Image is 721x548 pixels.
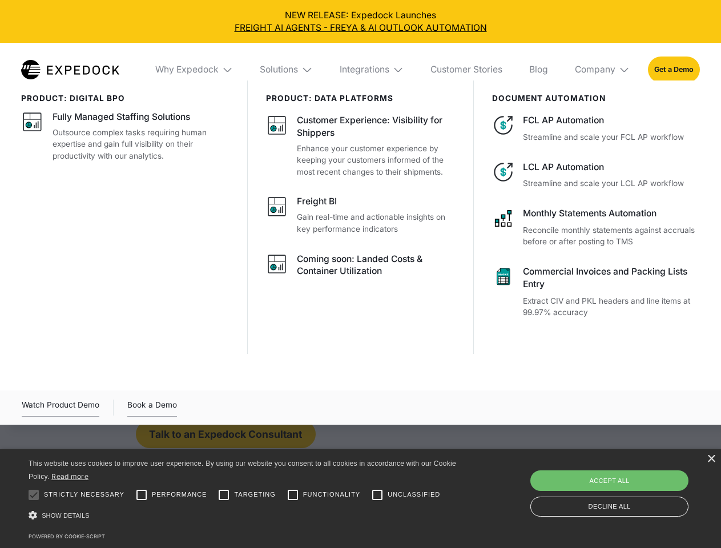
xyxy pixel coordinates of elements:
div: Show details [29,508,460,523]
div: Watch Product Demo [22,398,99,417]
p: Outsource complex tasks requiring human expertise and gain full visibility on their productivity ... [53,127,229,162]
a: Commercial Invoices and Packing Lists EntryExtract CIV and PKL headers and line items at 99.97% a... [492,265,700,319]
div: Why Expedock [146,43,242,96]
span: Unclassified [388,490,440,499]
span: This website uses cookies to improve user experience. By using our website you consent to all coo... [29,460,456,481]
div: PRODUCT: data platforms [266,94,456,103]
div: Monthly Statements Automation [523,207,699,220]
p: Enhance your customer experience by keeping your customers informed of the most recent changes to... [297,143,456,178]
a: FREIGHT AI AGENTS - FREYA & AI OUTLOOK AUTOMATION [9,22,712,34]
p: Streamline and scale your LCL AP workflow [523,178,699,190]
p: Streamline and scale your FCL AP workflow [523,131,699,143]
p: Gain real-time and actionable insights on key performance indicators [297,211,456,235]
a: Monthly Statements AutomationReconcile monthly statements against accruals before or after postin... [492,207,700,248]
div: Solutions [251,43,322,96]
div: Integrations [340,64,389,75]
span: Targeting [234,490,275,499]
div: Customer Experience: Visibility for Shippers [297,114,456,139]
p: Reconcile monthly statements against accruals before or after posting to TMS [523,224,699,248]
a: Get a Demo [648,57,700,82]
a: Customer Experience: Visibility for ShippersEnhance your customer experience by keeping your cust... [266,114,456,178]
span: Show details [42,512,90,519]
div: NEW RELEASE: Expedock Launches [9,9,712,34]
a: Customer Stories [421,43,511,96]
a: FCL AP AutomationStreamline and scale your FCL AP workflow [492,114,700,143]
div: LCL AP Automation [523,161,699,174]
a: Freight BIGain real-time and actionable insights on key performance indicators [266,195,456,235]
div: document automation [492,94,700,103]
div: Commercial Invoices and Packing Lists Entry [523,265,699,291]
a: Coming soon: Landed Costs & Container Utilization [266,253,456,281]
div: Solutions [260,64,298,75]
a: Blog [520,43,557,96]
a: LCL AP AutomationStreamline and scale your LCL AP workflow [492,161,700,190]
a: Book a Demo [127,398,177,417]
div: product: digital bpo [21,94,229,103]
div: Coming soon: Landed Costs & Container Utilization [297,253,456,278]
a: Read more [51,472,88,481]
div: Company [575,64,615,75]
span: Strictly necessary [44,490,124,499]
div: Company [566,43,639,96]
a: open lightbox [22,398,99,417]
span: Performance [152,490,207,499]
div: Why Expedock [155,64,219,75]
span: Functionality [303,490,360,499]
div: FCL AP Automation [523,114,699,127]
a: Fully Managed Staffing SolutionsOutsource complex tasks requiring human expertise and gain full v... [21,111,229,162]
div: Integrations [331,43,413,96]
p: Extract CIV and PKL headers and line items at 99.97% accuracy [523,295,699,319]
div: Freight BI [297,195,337,208]
iframe: Chat Widget [531,425,721,548]
a: Powered by cookie-script [29,533,105,539]
div: Fully Managed Staffing Solutions [53,111,190,123]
